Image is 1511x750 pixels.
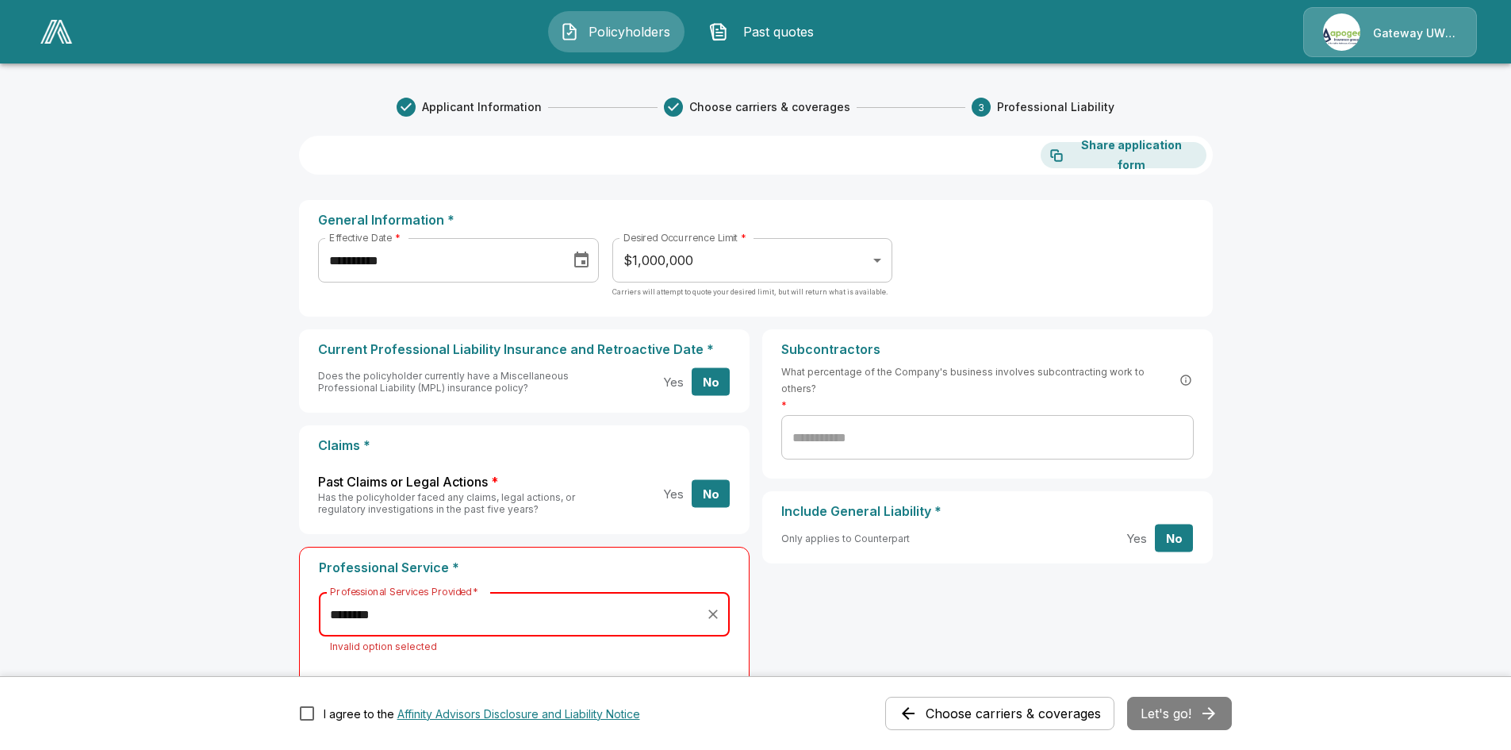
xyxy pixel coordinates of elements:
button: Subcontracting refers to hiring external companies or individuals to perform work on behalf of yo... [1178,372,1194,388]
button: Past quotes IconPast quotes [697,11,834,52]
button: Yes [654,480,692,508]
span: Applicant Information [422,99,542,115]
span: Does the policyholder currently have a Miscellaneous Professional Liability (MPL) insurance policy? [318,370,569,394]
button: Policyholders IconPolicyholders [548,11,685,52]
p: Carriers will attempt to quote your desired limit, but will return what is available. [612,287,888,318]
span: Only applies to Counterpart [781,533,910,544]
button: Yes [1118,525,1156,552]
p: Include General Liability * [781,504,1194,519]
p: Invalid option selected [330,639,719,655]
p: General Information * [318,213,1194,228]
span: Choose carriers & coverages [689,99,850,115]
img: AA Logo [40,20,72,44]
button: Yes [654,368,692,396]
span: Has the policyholder faced any claims, legal actions, or regulatory investigations in the past fi... [318,491,575,515]
span: Past Claims or Legal Actions [318,473,488,491]
p: Professional Service * [319,560,730,575]
span: Policyholders [585,22,673,41]
p: Current Professional Liability Insurance and Retroactive Date * [318,342,731,357]
button: Choose carriers & coverages [885,697,1114,730]
div: $1,000,000 [612,238,892,283]
button: Choose date, selected date is Oct 19, 2025 [566,244,597,276]
span: Professional Liability [997,99,1114,115]
p: Claims * [318,438,731,453]
img: Past quotes Icon [709,22,728,41]
button: No [1155,525,1193,552]
label: Desired Occurrence Limit [623,231,746,244]
button: No [692,480,730,508]
button: Clear [702,603,724,625]
div: I agree to the [324,706,640,722]
button: Share application form [1041,142,1206,168]
label: Professional Services Provided [330,585,478,598]
p: Subcontractors [781,342,1194,357]
text: 3 [978,102,984,113]
span: What percentage of the Company's business involves subcontracting work to others? [781,363,1194,397]
img: Policyholders Icon [560,22,579,41]
button: No [692,368,730,396]
span: Past quotes [734,22,822,41]
label: Effective Date [329,231,400,244]
button: I agree to the [397,706,640,722]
